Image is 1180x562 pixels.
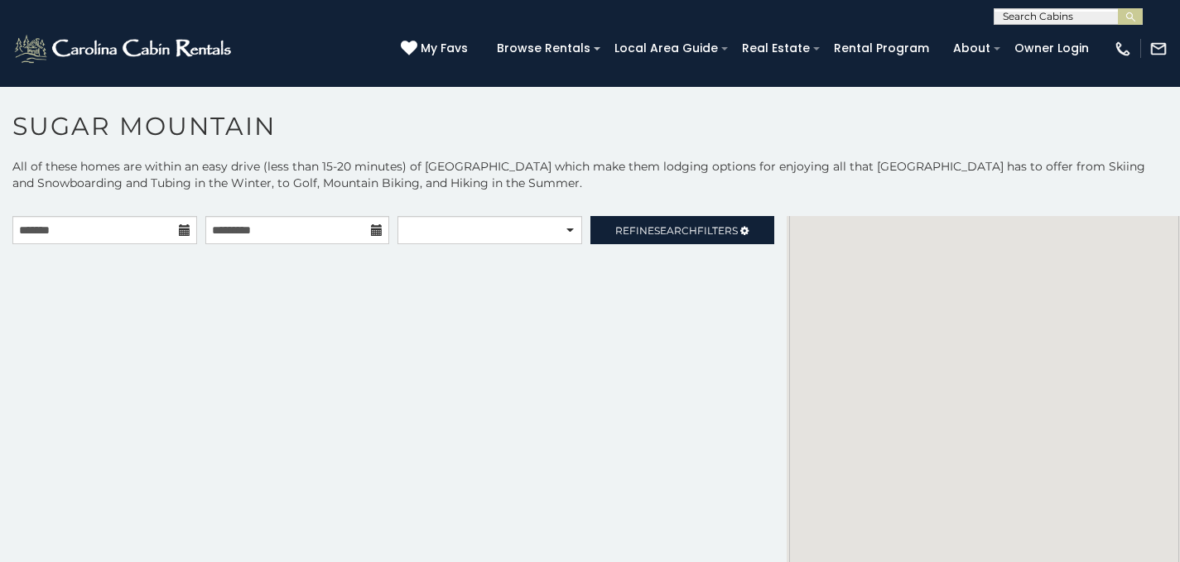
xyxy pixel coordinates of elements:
[606,36,726,61] a: Local Area Guide
[401,40,472,58] a: My Favs
[489,36,599,61] a: Browse Rentals
[1114,40,1132,58] img: phone-regular-white.png
[654,224,697,237] span: Search
[826,36,937,61] a: Rental Program
[1006,36,1097,61] a: Owner Login
[615,224,738,237] span: Refine Filters
[12,32,236,65] img: White-1-2.png
[1149,40,1168,58] img: mail-regular-white.png
[421,40,468,57] span: My Favs
[945,36,999,61] a: About
[590,216,775,244] a: RefineSearchFilters
[734,36,818,61] a: Real Estate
